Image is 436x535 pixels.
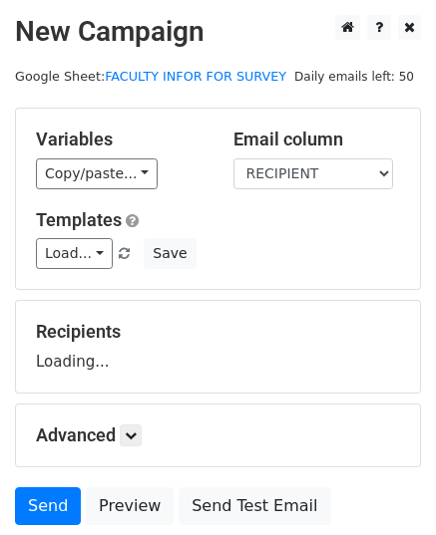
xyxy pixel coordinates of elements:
[144,238,196,269] button: Save
[105,69,286,84] a: FACULTY INFOR FOR SURVEY
[179,487,330,525] a: Send Test Email
[36,129,204,150] h5: Variables
[287,69,421,84] a: Daily emails left: 50
[36,424,400,446] h5: Advanced
[86,487,174,525] a: Preview
[36,238,113,269] a: Load...
[36,158,158,189] a: Copy/paste...
[15,487,81,525] a: Send
[15,69,286,84] small: Google Sheet:
[36,321,400,343] h5: Recipients
[15,15,421,49] h2: New Campaign
[36,209,122,230] a: Templates
[287,66,421,88] span: Daily emails left: 50
[233,129,401,150] h5: Email column
[36,321,400,373] div: Loading...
